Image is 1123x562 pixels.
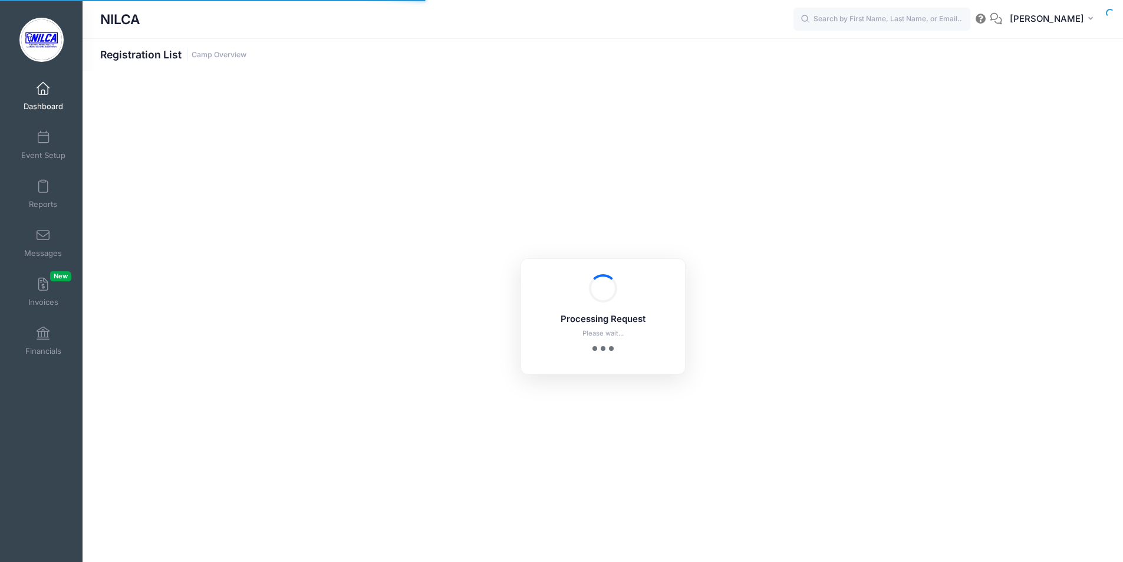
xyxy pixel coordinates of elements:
[19,18,64,62] img: NILCA
[15,173,71,215] a: Reports
[100,48,246,61] h1: Registration List
[793,8,970,31] input: Search by First Name, Last Name, or Email...
[1002,6,1105,33] button: [PERSON_NAME]
[15,222,71,264] a: Messages
[29,199,57,209] span: Reports
[28,297,58,307] span: Invoices
[21,150,65,160] span: Event Setup
[15,124,71,166] a: Event Setup
[536,328,670,338] p: Please wait...
[192,51,246,60] a: Camp Overview
[15,320,71,361] a: Financials
[50,271,71,281] span: New
[24,248,62,258] span: Messages
[15,75,71,117] a: Dashboard
[15,271,71,313] a: InvoicesNew
[100,6,140,33] h1: NILCA
[1010,12,1084,25] span: [PERSON_NAME]
[25,346,61,356] span: Financials
[536,314,670,325] h5: Processing Request
[24,101,63,111] span: Dashboard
